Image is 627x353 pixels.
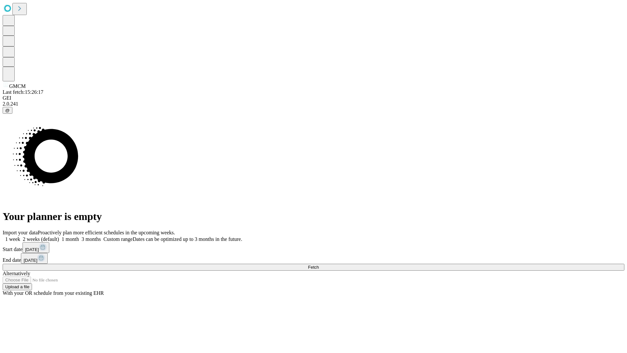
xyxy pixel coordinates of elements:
[62,236,79,242] span: 1 month
[3,107,12,114] button: @
[5,108,10,113] span: @
[3,290,104,296] span: With your OR schedule from your existing EHR
[3,230,38,235] span: Import your data
[3,242,624,253] div: Start date
[3,271,30,276] span: Alternatively
[3,253,624,264] div: End date
[24,258,37,263] span: [DATE]
[133,236,242,242] span: Dates can be optimized up to 3 months in the future.
[3,264,624,271] button: Fetch
[3,101,624,107] div: 2.0.241
[25,247,39,252] span: [DATE]
[3,283,32,290] button: Upload a file
[3,89,43,95] span: Last fetch: 15:26:17
[82,236,101,242] span: 3 months
[9,83,26,89] span: GMCM
[3,210,624,223] h1: Your planner is empty
[23,242,49,253] button: [DATE]
[308,265,319,270] span: Fetch
[23,236,59,242] span: 2 weeks (default)
[5,236,20,242] span: 1 week
[38,230,175,235] span: Proactively plan more efficient schedules in the upcoming weeks.
[3,95,624,101] div: GEI
[104,236,133,242] span: Custom range
[21,253,48,264] button: [DATE]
